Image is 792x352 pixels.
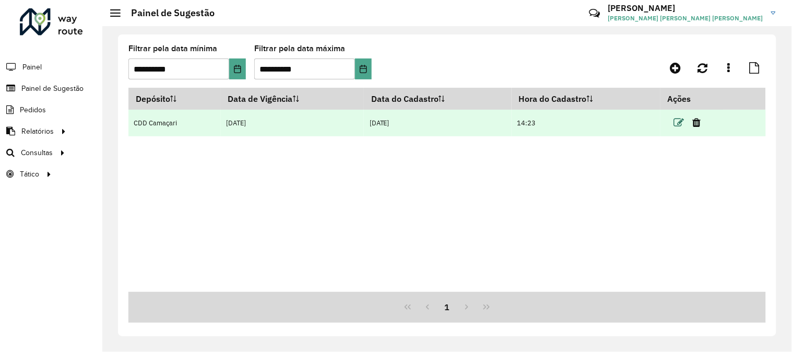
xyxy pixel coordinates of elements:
[608,14,763,23] span: [PERSON_NAME] [PERSON_NAME] [PERSON_NAME]
[128,42,217,55] label: Filtrar pela data mínima
[674,115,684,130] a: Editar
[229,58,246,79] button: Choose Date
[660,88,723,110] th: Ações
[121,7,215,19] h2: Painel de Sugestão
[22,62,42,73] span: Painel
[254,42,345,55] label: Filtrar pela data máxima
[221,88,364,110] th: Data de Vigência
[20,104,46,115] span: Pedidos
[21,126,54,137] span: Relatórios
[608,3,763,13] h3: [PERSON_NAME]
[512,110,660,136] td: 14:23
[364,88,512,110] th: Data do Cadastro
[221,110,364,136] td: [DATE]
[128,88,221,110] th: Depósito
[583,2,606,25] a: Contato Rápido
[512,88,660,110] th: Hora do Cadastro
[128,110,221,136] td: CDD Camaçari
[693,115,701,130] a: Excluir
[355,58,372,79] button: Choose Date
[20,169,39,180] span: Tático
[438,297,457,317] button: 1
[364,110,512,136] td: [DATE]
[21,83,84,94] span: Painel de Sugestão
[21,147,53,158] span: Consultas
